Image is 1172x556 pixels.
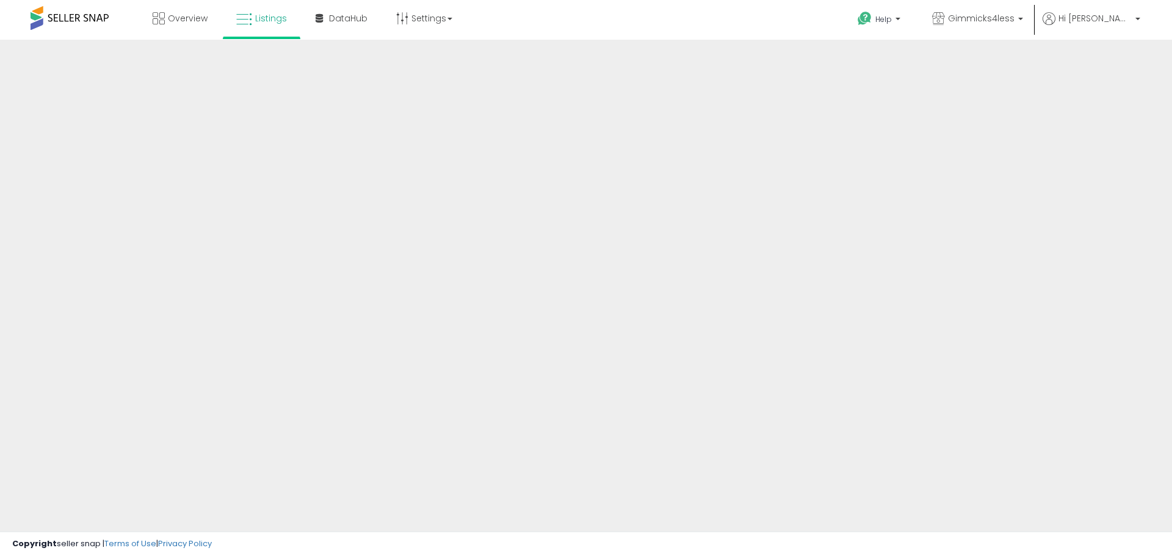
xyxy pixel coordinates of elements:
[104,538,156,549] a: Terms of Use
[1043,12,1140,40] a: Hi [PERSON_NAME]
[12,538,212,550] div: seller snap | |
[158,538,212,549] a: Privacy Policy
[948,12,1015,24] span: Gimmicks4less
[1058,12,1132,24] span: Hi [PERSON_NAME]
[857,11,872,26] i: Get Help
[168,12,208,24] span: Overview
[12,538,57,549] strong: Copyright
[255,12,287,24] span: Listings
[848,2,913,40] a: Help
[875,14,892,24] span: Help
[329,12,367,24] span: DataHub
